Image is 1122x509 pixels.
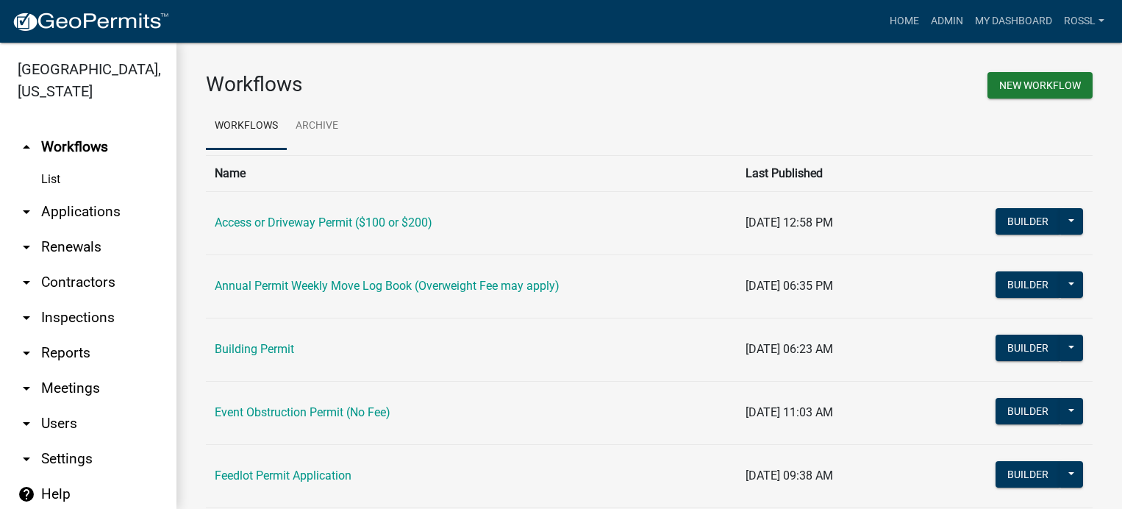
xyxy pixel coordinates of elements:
[18,309,35,327] i: arrow_drop_down
[746,469,833,483] span: [DATE] 09:38 AM
[18,380,35,397] i: arrow_drop_down
[746,405,833,419] span: [DATE] 11:03 AM
[996,271,1060,298] button: Builder
[18,138,35,156] i: arrow_drop_up
[737,155,964,191] th: Last Published
[18,274,35,291] i: arrow_drop_down
[925,7,969,35] a: Admin
[987,72,1093,99] button: New Workflow
[287,103,347,150] a: Archive
[996,398,1060,424] button: Builder
[215,405,390,419] a: Event Obstruction Permit (No Fee)
[215,469,351,483] a: Feedlot Permit Application
[206,72,638,97] h3: Workflows
[996,208,1060,235] button: Builder
[18,415,35,433] i: arrow_drop_down
[18,344,35,362] i: arrow_drop_down
[215,342,294,356] a: Building Permit
[206,155,737,191] th: Name
[215,216,432,229] a: Access or Driveway Permit ($100 or $200)
[884,7,925,35] a: Home
[746,216,833,229] span: [DATE] 12:58 PM
[206,103,287,150] a: Workflows
[215,279,560,293] a: Annual Permit Weekly Move Log Book (Overweight Fee may apply)
[18,203,35,221] i: arrow_drop_down
[18,450,35,468] i: arrow_drop_down
[746,342,833,356] span: [DATE] 06:23 AM
[996,335,1060,361] button: Builder
[18,485,35,503] i: help
[18,238,35,256] i: arrow_drop_down
[969,7,1058,35] a: My Dashboard
[746,279,833,293] span: [DATE] 06:35 PM
[996,461,1060,488] button: Builder
[1058,7,1110,35] a: RossL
